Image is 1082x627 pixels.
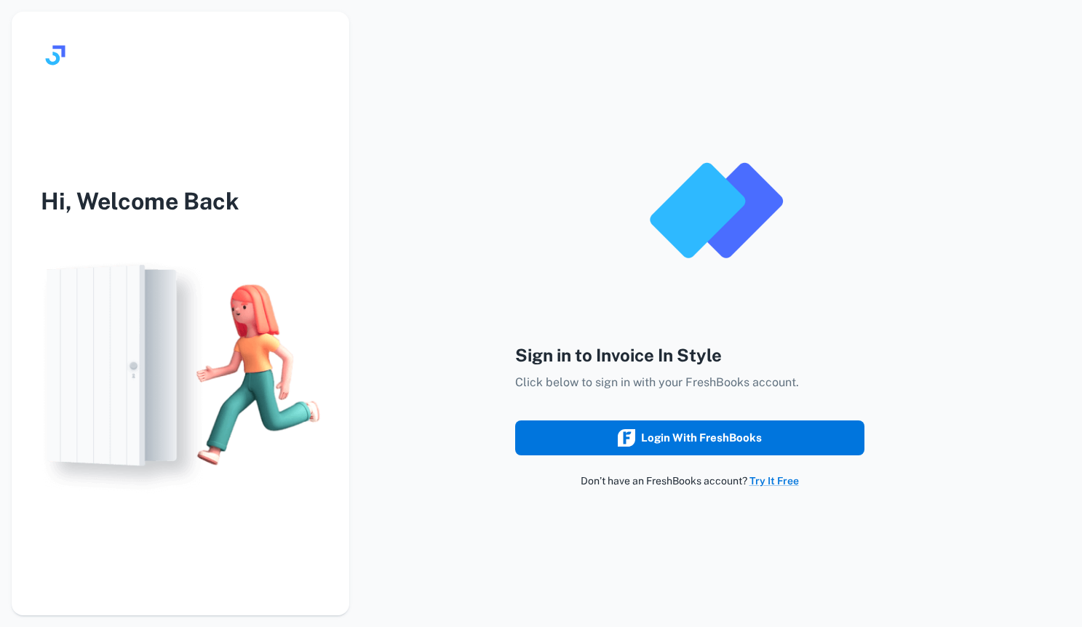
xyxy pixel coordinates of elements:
div: Login with FreshBooks [618,428,762,447]
img: login [12,248,349,501]
h4: Sign in to Invoice In Style [515,342,864,368]
p: Click below to sign in with your FreshBooks account. [515,374,864,391]
h3: Hi, Welcome Back [12,184,349,219]
button: Login with FreshBooks [515,420,864,455]
a: Try It Free [749,475,799,487]
p: Don’t have an FreshBooks account? [515,473,864,489]
img: logo.svg [41,41,70,70]
img: logo_invoice_in_style_app.png [643,138,789,284]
